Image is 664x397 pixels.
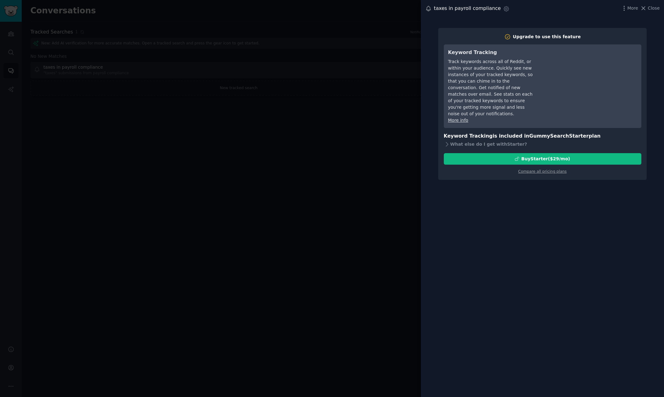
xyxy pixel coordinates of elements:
a: Compare all pricing plans [518,169,567,174]
div: Buy Starter ($ 29 /mo ) [521,156,570,162]
iframe: YouTube video player [544,49,637,95]
h3: Keyword Tracking [448,49,535,57]
div: What else do I get with Starter ? [444,140,641,149]
span: GummySearch Starter [529,133,589,139]
h3: Keyword Tracking is included in plan [444,132,641,140]
button: BuyStarter($29/mo) [444,153,641,165]
button: More [621,5,638,11]
span: More [627,5,638,11]
button: Close [640,5,660,11]
div: Track keywords across all of Reddit, or within your audience. Quickly see new instances of your t... [448,58,535,117]
a: More info [448,118,468,123]
div: taxes in payroll compliance [434,5,501,12]
span: Close [648,5,660,11]
div: Upgrade to use this feature [513,34,581,40]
